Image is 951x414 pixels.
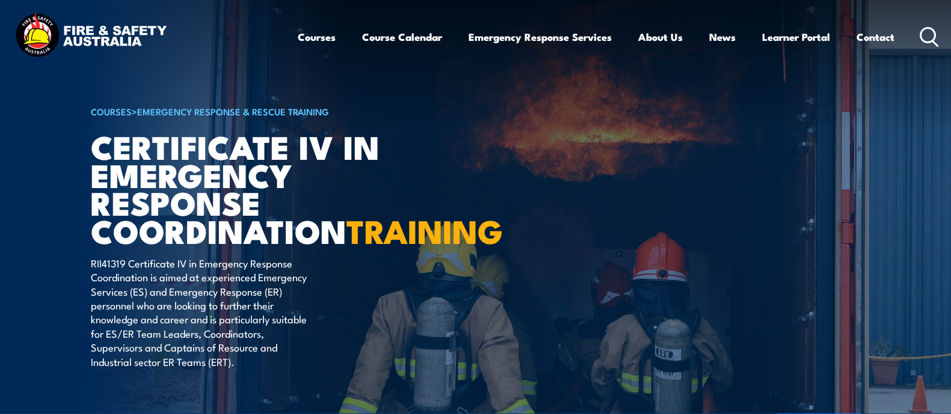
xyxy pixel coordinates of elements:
a: Learner Portal [762,21,830,53]
a: About Us [638,21,683,53]
a: COURSES [91,105,132,118]
h1: Certificate IV in Emergency Response Coordination [91,132,388,245]
p: RII41319 Certificate IV in Emergency Response Coordination is aimed at experienced Emergency Serv... [91,256,310,368]
a: News [709,21,736,53]
a: Contact [857,21,894,53]
a: Course Calendar [362,21,442,53]
a: Courses [298,21,336,53]
strong: TRAINING [346,205,503,255]
a: Emergency Response & Rescue Training [137,105,329,118]
a: Emergency Response Services [469,21,612,53]
h6: > [91,104,388,118]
